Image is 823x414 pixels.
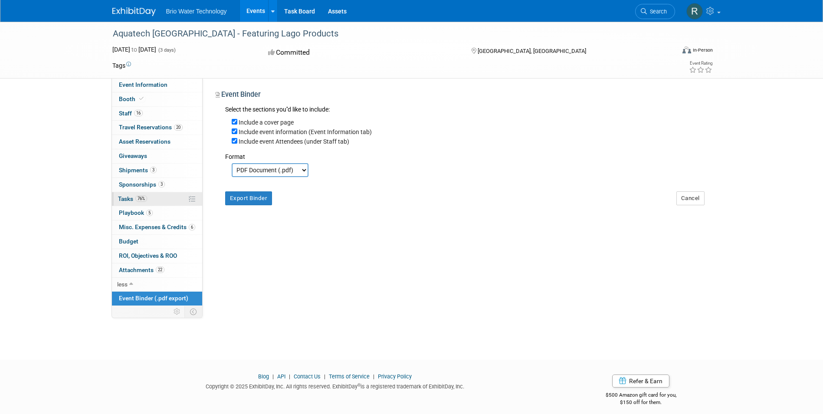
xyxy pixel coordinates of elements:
i: Booth reservation complete [139,96,144,101]
span: [DATE] [DATE] [112,46,156,53]
div: Committed [266,45,457,60]
button: Export Binder [225,191,272,205]
span: 20 [174,124,183,131]
a: Misc. Expenses & Credits6 [112,220,202,234]
a: Blog [258,373,269,380]
span: Playbook [119,209,153,216]
span: Giveaways [119,152,147,159]
span: | [287,373,292,380]
a: Playbook5 [112,206,202,220]
span: Asset Reservations [119,138,171,145]
div: Event Binder [216,90,705,102]
img: Ryan McMillin [686,3,703,20]
td: Personalize Event Tab Strip [170,306,185,317]
span: Staff [119,110,143,117]
a: Sponsorships3 [112,178,202,192]
span: 22 [156,266,164,273]
a: Tasks76% [112,192,202,206]
span: less [117,281,128,288]
a: Refer & Earn [612,375,669,388]
a: Booth [112,92,202,106]
img: Format-Inperson.png [682,46,691,53]
span: (3 days) [157,47,176,53]
a: Contact Us [294,373,321,380]
span: Budget [119,238,138,245]
a: Terms of Service [329,373,370,380]
span: 76% [135,195,147,202]
span: Booth [119,95,145,102]
span: Shipments [119,167,157,174]
span: Brio Water Technology [166,8,227,15]
span: Travel Reservations [119,124,183,131]
span: 3 [158,181,165,187]
div: Aquatech [GEOGRAPHIC_DATA] - Featuring Lago Products [110,26,662,42]
span: 5 [146,210,153,216]
span: 3 [150,167,157,173]
span: Attachments [119,266,164,273]
span: Event Information [119,81,167,88]
span: 16 [134,110,143,116]
span: Search [647,8,667,15]
span: Event Binder (.pdf export) [119,295,188,302]
a: Search [635,4,675,19]
span: ROI, Objectives & ROO [119,252,177,259]
div: Event Format [624,45,713,58]
a: Attachments22 [112,263,202,277]
span: | [322,373,328,380]
label: Include a cover page [239,119,294,126]
a: Shipments3 [112,164,202,177]
span: 6 [189,224,195,230]
td: Toggle Event Tabs [184,306,202,317]
label: Include event Attendees (under Staff tab) [239,138,349,145]
span: [GEOGRAPHIC_DATA], [GEOGRAPHIC_DATA] [478,48,586,54]
span: to [130,46,138,53]
label: Include event information (Event Information tab) [239,128,372,135]
div: Format [225,146,705,161]
a: Travel Reservations20 [112,121,202,135]
div: $500 Amazon gift card for you, [571,386,711,406]
a: Budget [112,235,202,249]
td: Tags [112,61,131,70]
div: $150 off for them. [571,399,711,406]
span: | [270,373,276,380]
a: Asset Reservations [112,135,202,149]
span: Misc. Expenses & Credits [119,223,195,230]
div: In-Person [692,47,713,53]
sup: ® [357,383,361,388]
button: Cancel [676,191,705,205]
a: Event Binder (.pdf export) [112,292,202,306]
a: less [112,278,202,292]
div: Copyright © 2025 ExhibitDay, Inc. All rights reserved. ExhibitDay is a registered trademark of Ex... [112,381,558,391]
a: Event Information [112,78,202,92]
div: Event Rating [689,61,712,66]
a: Giveaways [112,149,202,163]
span: Tasks [118,195,147,202]
a: ROI, Objectives & ROO [112,249,202,263]
span: Sponsorships [119,181,165,188]
a: Privacy Policy [378,373,412,380]
a: API [277,373,285,380]
img: ExhibitDay [112,7,156,16]
div: Select the sections you''d like to include: [225,105,705,115]
a: Staff16 [112,107,202,121]
span: | [371,373,377,380]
